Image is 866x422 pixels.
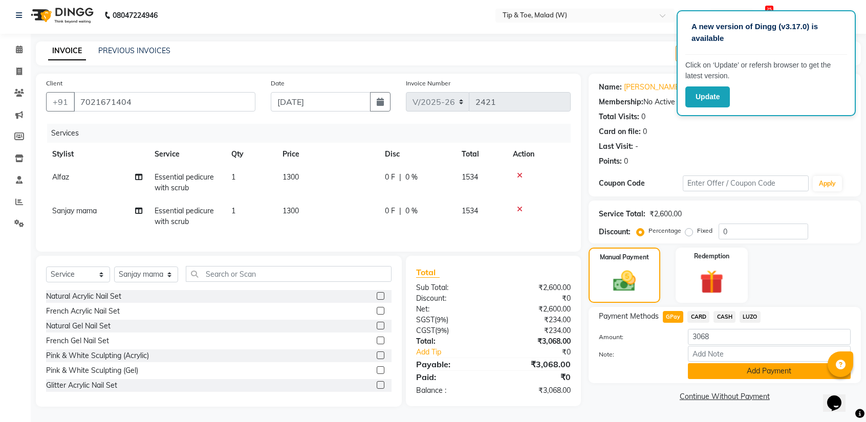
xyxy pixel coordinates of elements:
[813,176,842,191] button: Apply
[399,206,401,216] span: |
[46,380,117,391] div: Glitter Acrylic Nail Set
[643,126,647,137] div: 0
[591,332,680,342] label: Amount:
[47,124,578,143] div: Services
[600,253,649,262] label: Manual Payment
[416,326,435,335] span: CGST
[688,346,851,362] input: Add Note
[408,371,493,383] div: Paid:
[46,336,109,346] div: French Gel Nail Set
[697,226,712,235] label: Fixed
[46,143,148,166] th: Stylist
[186,266,392,282] input: Search or Scan
[599,112,639,122] div: Total Visits:
[765,6,773,13] span: 25
[155,172,214,192] span: Essential pedicure with scrub
[148,143,225,166] th: Service
[98,46,170,55] a: PREVIOUS INVOICES
[46,92,75,112] button: +91
[408,293,493,304] div: Discount:
[606,268,643,294] img: _cash.svg
[231,206,235,215] span: 1
[46,79,62,88] label: Client
[225,143,276,166] th: Qty
[599,209,645,219] div: Service Total:
[635,141,638,152] div: -
[456,143,507,166] th: Total
[385,172,395,183] span: 0 F
[385,206,395,216] span: 0 F
[74,92,255,112] input: Search by Name/Mobile/Email/Code
[599,311,659,322] span: Payment Methods
[599,82,622,93] div: Name:
[52,206,97,215] span: Sanjay mama
[155,206,214,226] span: Essential pedicure with scrub
[691,21,841,44] p: A new version of Dingg (v3.17.0) is available
[688,363,851,379] button: Add Payment
[399,172,401,183] span: |
[276,143,379,166] th: Price
[46,321,111,331] div: Natural Gel Nail Set
[740,311,761,323] span: LUZO
[493,325,578,336] div: ₹234.00
[379,143,456,166] th: Disc
[692,267,731,297] img: _gift.svg
[46,350,149,361] div: Pink & White Sculpting (Acrylic)
[694,252,729,261] label: Redemption
[493,385,578,396] div: ₹3,068.00
[599,156,622,167] div: Points:
[823,381,856,412] iframe: chat widget
[599,178,683,189] div: Coupon Code
[437,326,447,335] span: 9%
[46,291,121,302] div: Natural Acrylic Nail Set
[283,206,299,215] span: 1300
[405,206,418,216] span: 0 %
[493,336,578,347] div: ₹3,068.00
[52,172,69,182] span: Alfaz
[493,358,578,370] div: ₹3,068.00
[493,315,578,325] div: ₹234.00
[599,97,851,107] div: No Active Membership
[48,42,86,60] a: INVOICE
[687,311,709,323] span: CARD
[713,311,735,323] span: CASH
[462,172,478,182] span: 1534
[685,86,730,107] button: Update
[591,350,680,359] label: Note:
[405,172,418,183] span: 0 %
[113,1,158,30] b: 08047224946
[408,336,493,347] div: Total:
[599,126,641,137] div: Card on file:
[406,79,450,88] label: Invoice Number
[408,315,493,325] div: ( )
[408,358,493,370] div: Payable:
[591,391,859,402] a: Continue Without Payment
[688,329,851,345] input: Amount
[493,304,578,315] div: ₹2,600.00
[493,293,578,304] div: ₹0
[271,79,285,88] label: Date
[493,371,578,383] div: ₹0
[416,315,435,324] span: SGST
[408,325,493,336] div: ( )
[648,226,681,235] label: Percentage
[493,282,578,293] div: ₹2,600.00
[599,141,633,152] div: Last Visit:
[685,60,847,81] p: Click on ‘Update’ or refersh browser to get the latest version.
[26,1,96,30] img: logo
[46,306,120,317] div: French Acrylic Nail Set
[641,112,645,122] div: 0
[676,46,734,61] button: Create New
[408,385,493,396] div: Balance :
[408,347,508,358] a: Add Tip
[663,311,684,323] span: GPay
[624,82,681,93] a: [PERSON_NAME]
[408,304,493,315] div: Net:
[416,267,440,278] span: Total
[462,206,478,215] span: 1534
[624,156,628,167] div: 0
[46,365,138,376] div: Pink & White Sculpting (Gel)
[283,172,299,182] span: 1300
[649,209,682,219] div: ₹2,600.00
[408,282,493,293] div: Sub Total:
